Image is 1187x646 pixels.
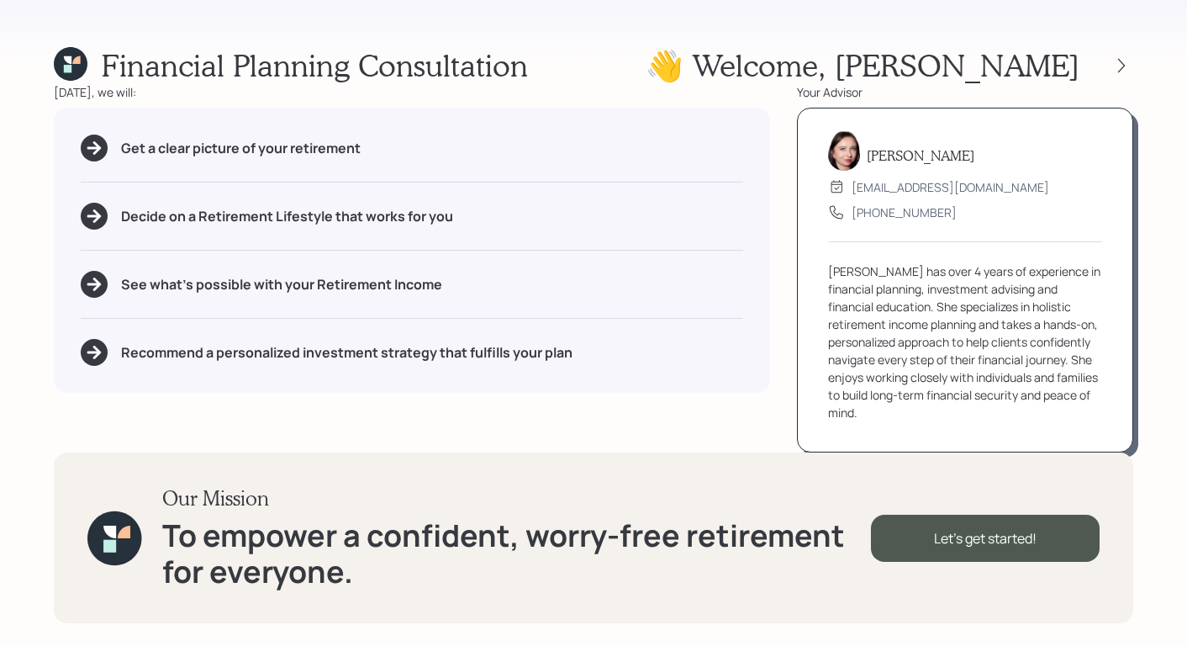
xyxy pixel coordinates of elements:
[54,83,770,101] div: [DATE], we will:
[162,517,871,590] h1: To empower a confident, worry-free retirement for everyone.
[121,277,442,293] h5: See what's possible with your Retirement Income
[828,262,1102,421] div: [PERSON_NAME] has over 4 years of experience in financial planning, investment advising and finan...
[871,515,1100,562] div: Let's get started!
[852,178,1049,196] div: [EMAIL_ADDRESS][DOMAIN_NAME]
[828,130,860,171] img: aleksandra-headshot.png
[797,83,1133,101] div: Your Advisor
[121,140,361,156] h5: Get a clear picture of your retirement
[852,204,957,221] div: [PHONE_NUMBER]
[101,47,528,83] h1: Financial Planning Consultation
[121,345,572,361] h5: Recommend a personalized investment strategy that fulfills your plan
[867,147,974,163] h5: [PERSON_NAME]
[162,486,871,511] h3: Our Mission
[121,209,453,225] h5: Decide on a Retirement Lifestyle that works for you
[646,47,1079,83] h1: 👋 Welcome , [PERSON_NAME]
